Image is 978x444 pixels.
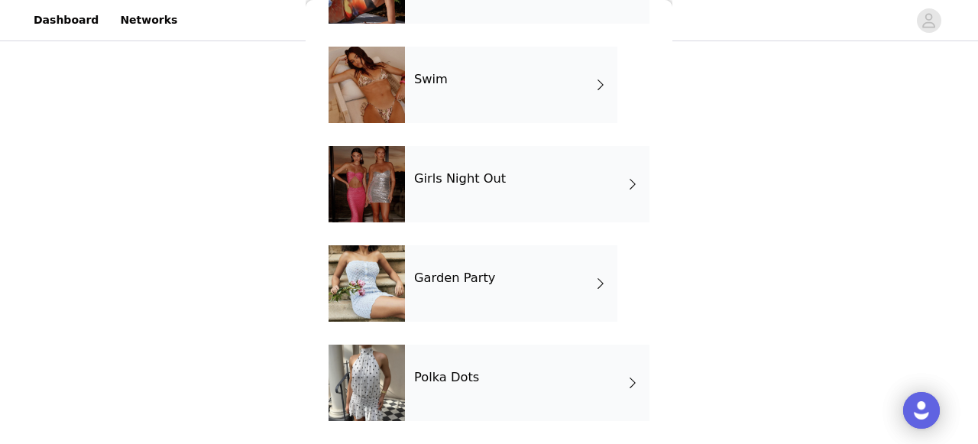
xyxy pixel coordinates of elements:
div: avatar [921,8,936,33]
a: Dashboard [24,3,108,37]
div: Open Intercom Messenger [903,392,940,429]
h4: Swim [414,73,448,86]
h4: Girls Night Out [414,172,506,186]
h4: Polka Dots [414,371,479,384]
a: Networks [111,3,186,37]
h4: Garden Party [414,271,495,285]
